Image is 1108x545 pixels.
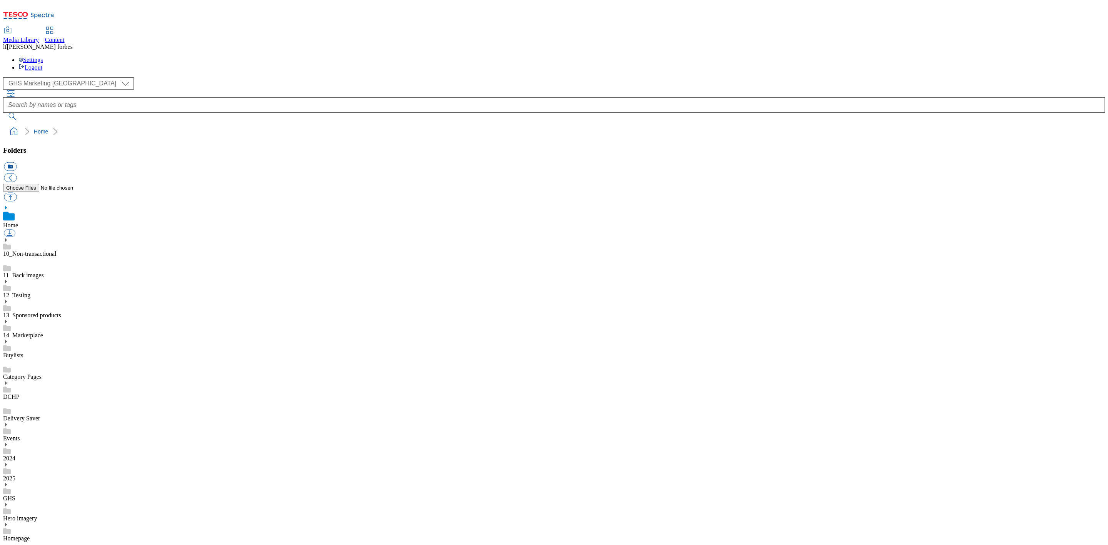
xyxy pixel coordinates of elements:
[3,535,30,542] a: Homepage
[34,128,48,135] a: Home
[3,332,43,338] a: 14_Marketplace
[3,250,57,257] a: 10_Non-transactional
[45,37,65,43] span: Content
[3,27,39,43] a: Media Library
[3,292,30,298] a: 12_Testing
[3,352,23,358] a: Buylists
[7,43,73,50] span: [PERSON_NAME] forbes
[3,97,1105,113] input: Search by names or tags
[18,57,43,63] a: Settings
[3,475,15,482] a: 2025
[8,125,20,138] a: home
[3,435,20,442] a: Events
[3,515,37,522] a: Hero imagery
[3,373,42,380] a: Category Pages
[3,146,1105,155] h3: Folders
[3,312,61,318] a: 13_Sponsored products
[3,43,7,50] span: lf
[3,222,18,228] a: Home
[45,27,65,43] a: Content
[3,37,39,43] span: Media Library
[18,64,42,71] a: Logout
[3,415,40,422] a: Delivery Saver
[3,455,15,462] a: 2024
[3,393,20,400] a: DCHP
[3,495,15,502] a: GHS
[3,124,1105,139] nav: breadcrumb
[3,272,44,278] a: 11_Back images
